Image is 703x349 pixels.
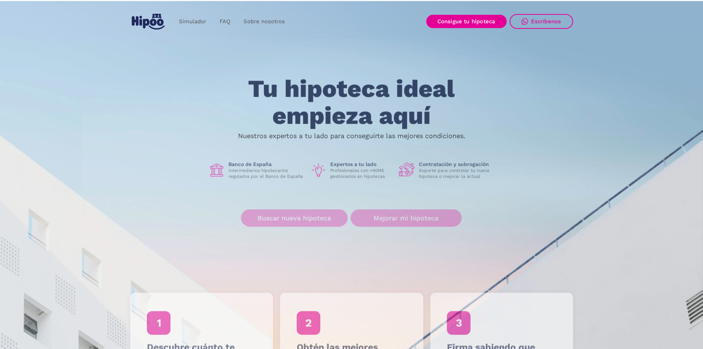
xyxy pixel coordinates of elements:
h1: Contratación y subrogación [419,161,495,168]
p: Soporte para contratar tu nueva hipoteca o mejorar la actual [419,168,495,179]
a: FAQ [213,14,237,29]
div: Escríbenos [531,18,561,25]
a: Buscar nueva hipoteca [241,209,348,227]
p: Profesionales con +40M€ gestionados en hipotecas [330,168,393,179]
p: Nuestros expertos a tu lado para conseguirte las mejores condiciones. [238,133,465,139]
a: Simulador [172,14,213,29]
h1: Expertos a tu lado [330,161,393,168]
a: Consigue tu hipoteca [426,15,507,28]
a: Mejorar mi hipoteca [351,209,462,227]
a: home [130,11,166,32]
a: Escríbenos [510,14,573,29]
h1: Tu hipoteca ideal empieza aquí [211,76,491,129]
p: Intermediarios hipotecarios regulados por el Banco de España [228,168,304,179]
h1: Banco de España [228,161,304,168]
a: Sobre nosotros [237,14,292,29]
